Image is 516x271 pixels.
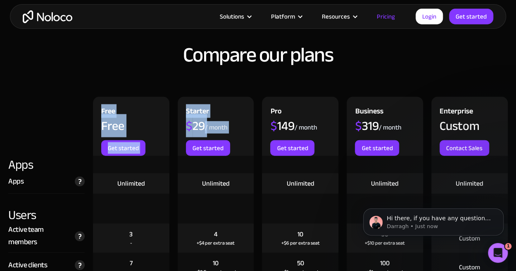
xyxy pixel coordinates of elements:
div: Pro [270,105,281,120]
div: Custom [440,120,480,132]
div: Unlimited [117,179,145,188]
div: Users [8,194,85,224]
div: Enterprise [440,105,473,120]
a: Login [416,9,443,24]
div: Unlimited [371,179,399,188]
div: Business [355,105,383,120]
a: Contact Sales [440,140,489,156]
a: Get started [270,140,314,156]
div: 4 [214,230,218,239]
div: Apps [8,156,85,173]
div: Solutions [220,11,244,22]
a: Get started [449,9,493,24]
div: +$4 per extra seat [197,239,235,247]
div: Unlimited [202,179,230,188]
a: Get started [101,140,145,156]
div: / month [294,123,317,132]
a: home [23,10,72,23]
span: $ [186,114,193,137]
div: Platform [271,11,295,22]
div: 10 [213,259,219,268]
div: / month [205,123,228,132]
div: 3 [129,230,133,239]
h2: Compare our plans [8,44,508,66]
span: 1 [505,243,511,250]
span: $ [355,114,361,137]
div: Unlimited [456,179,483,188]
a: Get started [355,140,399,156]
div: Starter [186,105,209,120]
iframe: Intercom notifications message [351,191,516,249]
div: / month [378,123,401,132]
a: Pricing [366,11,405,22]
div: 29 [186,120,205,132]
a: Get started [186,140,230,156]
div: 50 [297,259,304,268]
div: Resources [312,11,366,22]
div: 100 [380,259,390,268]
div: 10 [297,230,303,239]
div: Free [101,120,124,132]
iframe: Intercom live chat [488,243,508,263]
div: Apps [8,175,24,188]
div: Free [101,105,115,120]
div: Active team members [8,224,71,248]
div: Resources [322,11,350,22]
div: 7 [130,259,133,268]
div: - [130,239,132,247]
div: +$6 per extra seat [281,239,319,247]
div: Solutions [209,11,261,22]
div: 149 [270,120,294,132]
span: $ [270,114,277,137]
div: Unlimited [286,179,314,188]
div: Platform [261,11,312,22]
div: 319 [355,120,378,132]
